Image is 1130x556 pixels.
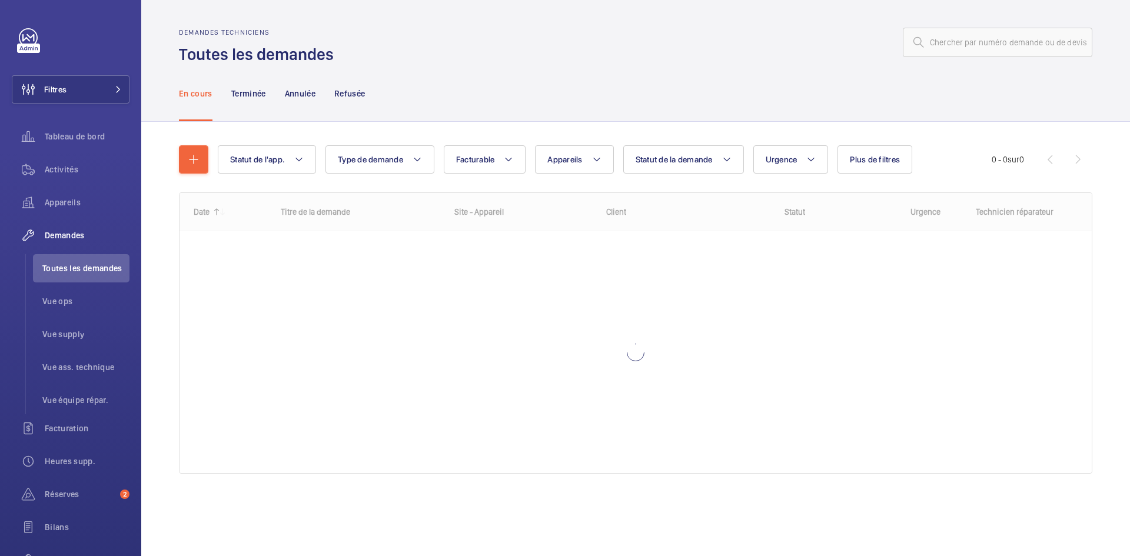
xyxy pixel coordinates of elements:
button: Statut de l'app. [218,145,316,174]
span: Tableau de bord [45,131,129,142]
span: Appareils [45,197,129,208]
span: Réserves [45,488,115,500]
button: Facturable [444,145,526,174]
span: Facturation [45,422,129,434]
span: Vue supply [42,328,129,340]
p: En cours [179,88,212,99]
p: Annulée [285,88,315,99]
span: Toutes les demandes [42,262,129,274]
button: Urgence [753,145,829,174]
span: Statut de la demande [636,155,713,164]
button: Type de demande [325,145,434,174]
button: Plus de filtres [837,145,912,174]
span: Demandes [45,229,129,241]
p: Terminée [231,88,266,99]
span: Urgence [766,155,797,164]
span: Activités [45,164,129,175]
span: Filtres [44,84,67,95]
span: Vue ass. technique [42,361,129,373]
span: Type de demande [338,155,403,164]
span: sur [1008,155,1019,164]
p: Refusée [334,88,365,99]
span: Appareils [547,155,582,164]
input: Chercher par numéro demande ou de devis [903,28,1092,57]
span: Heures supp. [45,455,129,467]
h2: Demandes techniciens [179,28,341,36]
span: Vue ops [42,295,129,307]
span: Plus de filtres [850,155,900,164]
h1: Toutes les demandes [179,44,341,65]
button: Appareils [535,145,613,174]
button: Statut de la demande [623,145,744,174]
span: 0 - 0 0 [992,155,1024,164]
span: 2 [120,490,129,499]
span: Facturable [456,155,495,164]
span: Vue équipe répar. [42,394,129,406]
button: Filtres [12,75,129,104]
span: Statut de l'app. [230,155,285,164]
span: Bilans [45,521,129,533]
